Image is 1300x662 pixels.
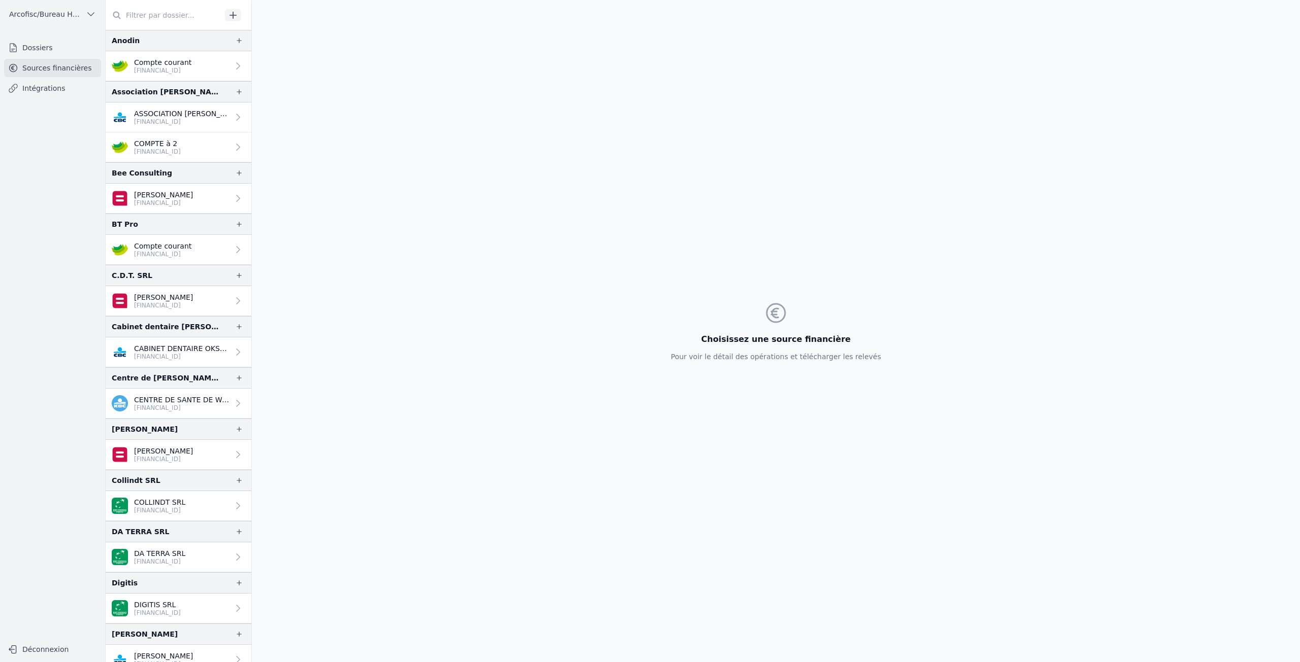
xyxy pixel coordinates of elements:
[134,600,181,610] p: DIGITIS SRL
[112,218,138,230] div: BT Pro
[112,474,160,486] div: Collindt SRL
[106,184,251,214] a: [PERSON_NAME] [FINANCIAL_ID]
[134,199,193,207] p: [FINANCIAL_ID]
[112,241,128,258] img: crelan.png
[106,491,251,521] a: COLLINDT SRL [FINANCIAL_ID]
[4,641,101,657] button: Déconnexion
[4,79,101,97] a: Intégrations
[4,6,101,22] button: Arcofisc/Bureau Haot
[4,39,101,57] a: Dossiers
[106,286,251,316] a: [PERSON_NAME] [FINANCIAL_ID]
[112,498,128,514] img: BNP_BE_BUSINESS_GEBABEBB.png
[134,138,181,149] p: COMPTE à 2
[134,250,191,258] p: [FINANCIAL_ID]
[112,167,172,179] div: Bee Consulting
[112,549,128,565] img: BNP_BE_BUSINESS_GEBABEBB.png
[134,241,191,251] p: Compte courant
[112,344,128,360] img: CBC_CREGBEBB.png
[106,235,251,265] a: Compte courant [FINANCIAL_ID]
[134,190,193,200] p: [PERSON_NAME]
[106,440,251,470] a: [PERSON_NAME] [FINANCIAL_ID]
[4,59,101,77] a: Sources financières
[134,558,185,566] p: [FINANCIAL_ID]
[112,34,140,47] div: Anodin
[134,404,229,412] p: [FINANCIAL_ID]
[112,190,128,206] img: belfius-1.png
[112,628,178,640] div: [PERSON_NAME]
[112,395,128,411] img: kbc.png
[106,51,251,81] a: Compte courant [FINANCIAL_ID]
[112,372,219,384] div: Centre de [PERSON_NAME] ASBL
[134,109,229,119] p: ASSOCIATION [PERSON_NAME]
[112,526,170,538] div: DA TERRA SRL
[671,352,881,362] p: Pour voir le détail des opérations et télécharger les relevés
[112,321,219,333] div: Cabinet dentaire [PERSON_NAME]
[106,542,251,572] a: DA TERRA SRL [FINANCIAL_ID]
[134,343,229,354] p: CABINET DENTAIRE OKSUZ SRL
[106,6,221,24] input: Filtrer par dossier...
[112,269,152,282] div: C.D.T. SRL
[106,132,251,162] a: COMPTE à 2 [FINANCIAL_ID]
[112,600,128,616] img: BNP_BE_BUSINESS_GEBABEBB.png
[112,109,128,125] img: CBC_CREGBEBB.png
[106,337,251,367] a: CABINET DENTAIRE OKSUZ SRL [FINANCIAL_ID]
[106,594,251,623] a: DIGITIS SRL [FINANCIAL_ID]
[112,577,138,589] div: Digitis
[134,57,191,67] p: Compte courant
[106,102,251,132] a: ASSOCIATION [PERSON_NAME] [FINANCIAL_ID]
[134,497,185,507] p: COLLINDT SRL
[134,609,181,617] p: [FINANCIAL_ID]
[134,548,185,559] p: DA TERRA SRL
[134,118,229,126] p: [FINANCIAL_ID]
[112,58,128,74] img: crelan.png
[9,9,82,19] span: Arcofisc/Bureau Haot
[134,301,193,309] p: [FINANCIAL_ID]
[671,333,881,345] h3: Choisissez une source financière
[112,446,128,463] img: belfius-1.png
[134,292,193,302] p: [PERSON_NAME]
[106,389,251,419] a: CENTRE DE SANTE DE WARZEE ASBL [FINANCIAL_ID]
[134,455,193,463] p: [FINANCIAL_ID]
[134,353,229,361] p: [FINANCIAL_ID]
[134,395,229,405] p: CENTRE DE SANTE DE WARZEE ASBL
[134,148,181,156] p: [FINANCIAL_ID]
[112,86,219,98] div: Association [PERSON_NAME] et [PERSON_NAME]
[134,66,191,75] p: [FINANCIAL_ID]
[134,446,193,456] p: [PERSON_NAME]
[134,651,193,661] p: [PERSON_NAME]
[134,506,185,514] p: [FINANCIAL_ID]
[112,293,128,309] img: belfius-1.png
[112,423,178,435] div: [PERSON_NAME]
[112,139,128,155] img: crelan.png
